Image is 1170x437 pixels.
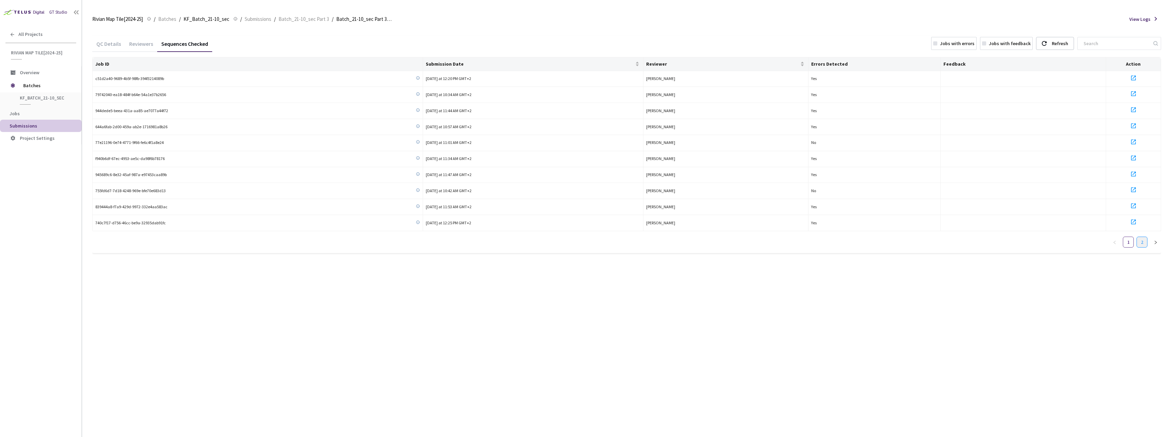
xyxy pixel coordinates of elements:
span: No [811,140,816,145]
span: [DATE] at 11:53 AM GMT+2 [426,204,472,209]
span: Project Settings [20,135,55,141]
span: 79742040-ea18-484f-b64e-54a1e37b2656 [95,92,166,98]
span: [PERSON_NAME] [646,76,675,81]
a: Submissions [243,15,273,23]
span: [DATE] at 12:20 PM GMT+2 [426,76,471,81]
span: c51d2a40-9689-4b5f-98fb-394f3214089b [95,76,164,82]
span: 945689c6-8e32-45af-987a-e97453caa89b [95,172,167,178]
span: [DATE] at 11:47 AM GMT+2 [426,172,472,177]
span: 755fd6d7-7d18-4248-969e-bfe70e683d13 [95,188,166,194]
span: [DATE] at 11:01 AM GMT+2 [426,140,472,145]
div: QC Details [92,40,125,52]
th: Errors Detected [808,57,941,71]
th: Submission Date [423,57,643,71]
span: Batch_21-10_sec Part 3 QC - [DATE] [336,15,392,23]
span: [DATE] at 11:34 AM GMT+2 [426,156,472,161]
span: All Projects [18,31,43,37]
span: Submission Date [426,61,634,67]
span: View Logs [1129,15,1151,23]
span: 77e21196-0e74-4771-9f66-fe6c4f1a8e24 [95,140,164,146]
span: Yes [811,220,817,225]
th: Feedback [941,57,1106,71]
span: [PERSON_NAME] [646,188,675,193]
span: KF_Batch_21-10_sec [183,15,229,23]
span: 740c7f17-d756-46cc-be9a-32935dab91fc [95,220,166,226]
li: Next Page [1150,237,1161,248]
li: 1 [1123,237,1134,248]
span: right [1154,240,1158,244]
span: [PERSON_NAME] [646,92,675,97]
span: 839444a8-f7a9-429d-9972-332e4aa583ac [95,204,167,210]
span: [PERSON_NAME] [646,172,675,177]
span: Reviewer [646,61,799,67]
span: Batches [158,15,176,23]
span: [PERSON_NAME] [646,156,675,161]
a: Batch_21-10_sec Part 3 [277,15,330,23]
span: [PERSON_NAME] [646,140,675,145]
span: [PERSON_NAME] [646,220,675,225]
div: GT Studio [49,9,67,16]
span: [PERSON_NAME] [646,124,675,129]
a: Batches [157,15,178,23]
span: Yes [811,92,817,97]
th: Job ID [93,57,423,71]
div: Jobs with errors [940,40,975,47]
span: Rivian Map Tile[2024-25] [92,15,143,23]
span: Yes [811,108,817,113]
li: Previous Page [1109,237,1120,248]
span: Rivian Map Tile[2024-25] [11,50,72,56]
span: Batch_21-10_sec Part 3 [278,15,329,23]
li: / [179,15,181,23]
span: [DATE] at 10:57 AM GMT+2 [426,124,472,129]
div: Reviewers [125,40,157,52]
span: [PERSON_NAME] [646,204,675,209]
span: Overview [20,69,39,76]
span: 644a6fab-2d00-459a-ab2e-1716981a8b26 [95,124,167,130]
span: [DATE] at 12:25 PM GMT+2 [426,220,471,225]
span: [DATE] at 10:34 AM GMT+2 [426,92,472,97]
button: left [1109,237,1120,248]
div: Refresh [1052,37,1068,50]
li: / [332,15,334,23]
span: [PERSON_NAME] [646,108,675,113]
span: Yes [811,156,817,161]
span: Yes [811,172,817,177]
span: Yes [811,124,817,129]
a: 1 [1123,237,1133,247]
span: Batches [23,79,70,92]
span: 944dede5-beea-431a-aa85-ae7077a44f72 [95,108,168,114]
div: Jobs with feedback [989,40,1031,47]
th: Reviewer [643,57,809,71]
li: / [274,15,276,23]
a: 2 [1137,237,1147,247]
span: f940b6df-67ec-4953-ae5c-da98f6b78176 [95,156,165,162]
span: No [811,188,816,193]
span: Yes [811,76,817,81]
li: / [154,15,155,23]
div: Sequences Checked [157,40,212,52]
span: [DATE] at 10:42 AM GMT+2 [426,188,472,193]
span: Yes [811,204,817,209]
button: right [1150,237,1161,248]
span: Submissions [245,15,271,23]
span: left [1113,240,1117,244]
li: / [240,15,242,23]
th: Action [1106,57,1161,71]
span: [DATE] at 11:44 AM GMT+2 [426,108,472,113]
span: KF_Batch_21-10_sec [20,95,70,101]
span: Submissions [10,123,37,129]
input: Search [1079,37,1152,50]
span: Jobs [10,110,20,117]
